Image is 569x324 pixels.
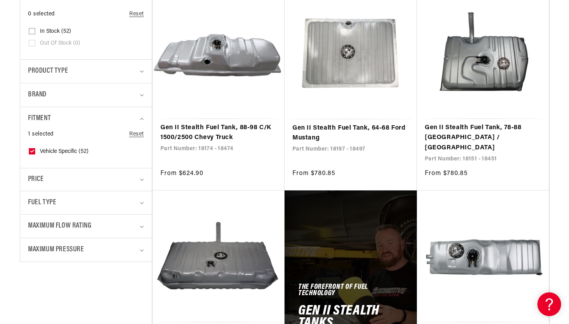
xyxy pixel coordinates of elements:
span: Fitment [28,113,51,124]
summary: Maximum Pressure (0 selected) [28,238,144,262]
a: Gen II Stealth Fuel Tank, 78-88 [GEOGRAPHIC_DATA] / [GEOGRAPHIC_DATA] [425,123,541,153]
span: Brand [28,89,47,101]
h5: The forefront of fuel technology [298,284,403,297]
a: Gen II Stealth Fuel Tank, 64-68 Ford Mustang [292,123,409,143]
a: Reset [129,130,144,139]
span: Price [28,174,43,185]
summary: Fitment (1 selected) [28,107,144,130]
summary: Maximum Flow Rating (0 selected) [28,215,144,238]
span: 0 selected [28,10,55,19]
span: Vehicle Specific (52) [40,148,89,155]
a: Gen II Stealth Fuel Tank, 88-98 C/K 1500/2500 Chevy Truck [160,123,277,143]
span: Maximum Flow Rating [28,220,91,232]
summary: Price [28,168,144,191]
summary: Product type (0 selected) [28,60,144,83]
summary: Brand (0 selected) [28,83,144,107]
span: Fuel Type [28,197,56,209]
span: Out of stock (0) [40,40,80,47]
span: Product type [28,66,68,77]
span: In stock (52) [40,28,71,35]
span: Maximum Pressure [28,244,84,256]
span: 1 selected [28,130,54,139]
a: Reset [129,10,144,19]
summary: Fuel Type (0 selected) [28,191,144,215]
